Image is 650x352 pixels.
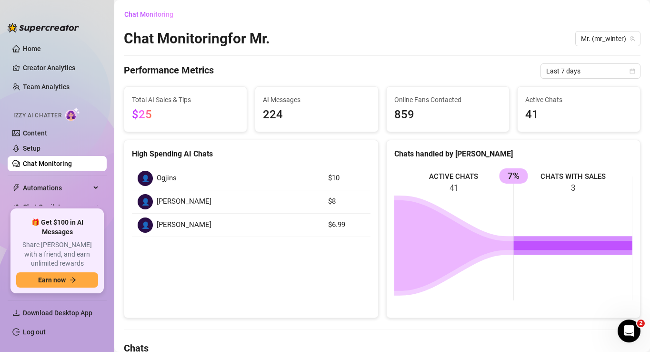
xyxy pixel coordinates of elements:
span: AI Messages [263,94,370,105]
div: 👤 [138,171,153,186]
article: $8 [328,196,364,207]
a: Log out [23,328,46,336]
a: Team Analytics [23,83,70,91]
span: Mr. (mr_winter) [581,31,635,46]
article: $6.99 [328,219,364,231]
span: Automations [23,180,90,196]
span: [PERSON_NAME] [157,219,211,231]
span: 🎁 Get $100 in AI Messages [16,218,98,237]
span: 859 [394,106,501,124]
h4: Performance Metrics [124,63,214,79]
span: 2 [637,320,645,327]
span: Download Desktop App [23,309,92,317]
span: calendar [630,68,635,74]
span: $25 [132,108,152,121]
span: Earn now [38,276,66,284]
span: download [12,309,20,317]
img: AI Chatter [65,107,80,121]
span: Chat Copilot [23,199,90,215]
span: 224 [263,106,370,124]
span: arrow-right [70,277,76,283]
a: Setup [23,145,40,152]
span: Last 7 days [546,64,635,78]
span: Izzy AI Chatter [13,111,61,120]
img: Chat Copilot [12,204,19,210]
span: Ogjins [157,173,177,184]
iframe: Intercom live chat [618,320,640,342]
div: Chats handled by [PERSON_NAME] [394,148,633,160]
span: Online Fans Contacted [394,94,501,105]
span: Active Chats [525,94,632,105]
span: 41 [525,106,632,124]
img: logo-BBDzfeDw.svg [8,23,79,32]
div: High Spending AI Chats [132,148,370,160]
span: Chat Monitoring [124,10,173,18]
span: thunderbolt [12,184,20,192]
button: Chat Monitoring [124,7,181,22]
div: 👤 [138,194,153,209]
div: 👤 [138,217,153,233]
a: Chat Monitoring [23,160,72,167]
span: team [630,36,635,41]
h2: Chat Monitoring for Mr. [124,30,270,48]
button: Earn nowarrow-right [16,272,98,288]
span: Share [PERSON_NAME] with a friend, and earn unlimited rewards [16,240,98,269]
a: Creator Analytics [23,60,99,75]
article: $10 [328,173,364,184]
a: Content [23,129,47,137]
span: [PERSON_NAME] [157,196,211,207]
a: Home [23,45,41,52]
span: Total AI Sales & Tips [132,94,239,105]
